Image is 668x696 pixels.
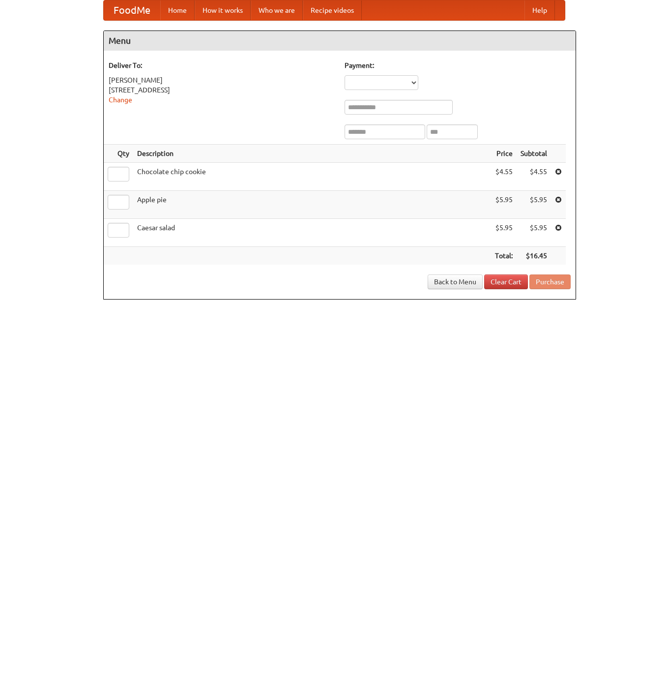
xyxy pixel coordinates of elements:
[491,145,517,163] th: Price
[517,163,551,191] td: $4.55
[345,61,571,70] h5: Payment:
[195,0,251,20] a: How it works
[428,274,483,289] a: Back to Menu
[133,145,491,163] th: Description
[529,274,571,289] button: Purchase
[109,75,335,85] div: [PERSON_NAME]
[491,219,517,247] td: $5.95
[517,145,551,163] th: Subtotal
[104,145,133,163] th: Qty
[491,247,517,265] th: Total:
[491,163,517,191] td: $4.55
[517,191,551,219] td: $5.95
[133,219,491,247] td: Caesar salad
[109,85,335,95] div: [STREET_ADDRESS]
[303,0,362,20] a: Recipe videos
[491,191,517,219] td: $5.95
[109,96,132,104] a: Change
[517,247,551,265] th: $16.45
[133,163,491,191] td: Chocolate chip cookie
[484,274,528,289] a: Clear Cart
[524,0,555,20] a: Help
[133,191,491,219] td: Apple pie
[104,31,576,51] h4: Menu
[160,0,195,20] a: Home
[104,0,160,20] a: FoodMe
[517,219,551,247] td: $5.95
[109,61,335,70] h5: Deliver To:
[251,0,303,20] a: Who we are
